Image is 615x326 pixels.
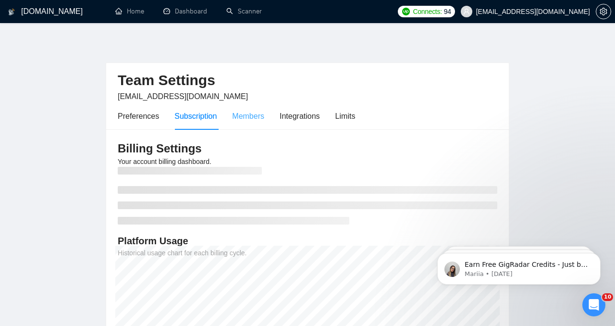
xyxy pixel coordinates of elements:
span: [EMAIL_ADDRESS][DOMAIN_NAME] [118,92,248,100]
div: Limits [335,110,356,122]
h3: Billing Settings [118,141,497,156]
img: upwork-logo.png [402,8,410,15]
div: Subscription [174,110,217,122]
iframe: Intercom notifications message [423,233,615,300]
a: searchScanner [226,7,262,15]
iframe: Intercom live chat [582,293,605,316]
a: setting [596,8,611,15]
span: 10 [602,293,613,301]
span: user [463,8,470,15]
h2: Team Settings [118,71,497,90]
a: homeHome [115,7,144,15]
span: 94 [444,6,451,17]
div: Preferences [118,110,159,122]
a: dashboardDashboard [163,7,207,15]
div: Integrations [280,110,320,122]
button: setting [596,4,611,19]
div: Members [232,110,264,122]
h4: Platform Usage [118,234,497,248]
span: Connects: [413,6,442,17]
img: logo [8,4,15,20]
span: Your account billing dashboard. [118,158,211,165]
